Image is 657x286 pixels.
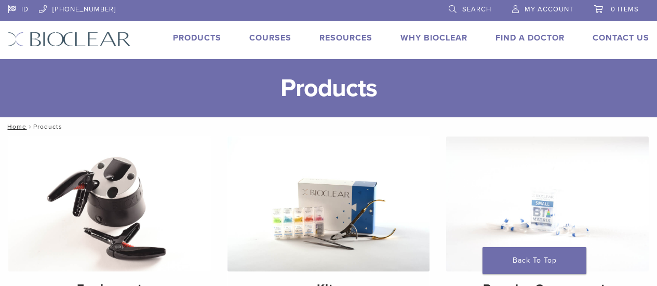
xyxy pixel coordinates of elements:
[249,33,291,43] a: Courses
[4,123,26,130] a: Home
[446,137,649,271] img: Reorder Components
[593,33,649,43] a: Contact Us
[462,5,491,13] span: Search
[525,5,573,13] span: My Account
[319,33,372,43] a: Resources
[173,33,221,43] a: Products
[8,137,211,271] img: Equipment
[611,5,639,13] span: 0 items
[400,33,467,43] a: Why Bioclear
[495,33,565,43] a: Find A Doctor
[482,247,586,274] a: Back To Top
[26,124,33,129] span: /
[8,32,131,47] img: Bioclear
[227,137,430,271] img: Kits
